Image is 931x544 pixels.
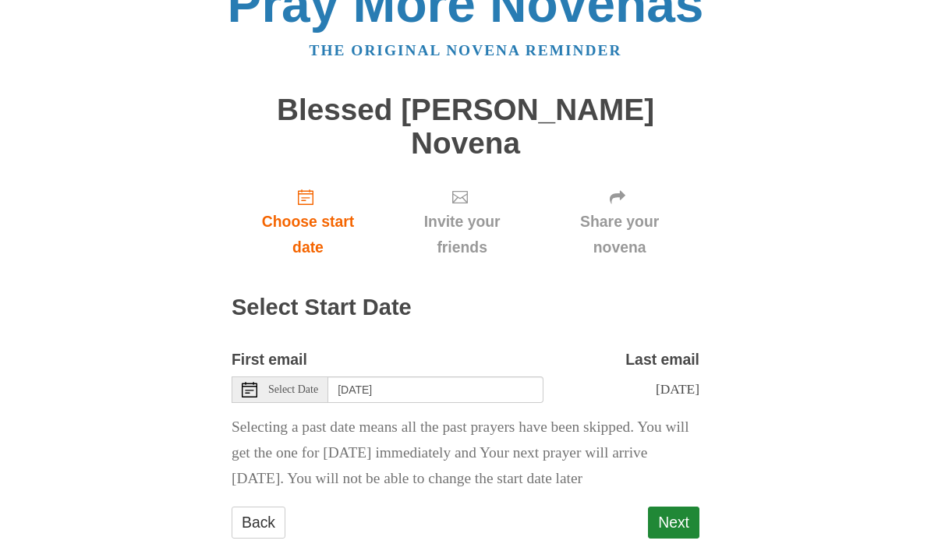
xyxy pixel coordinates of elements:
h2: Select Start Date [232,296,699,321]
a: Invite your friends [384,176,540,269]
a: The original novena reminder [310,43,622,59]
span: Share your novena [555,210,684,261]
h1: Blessed [PERSON_NAME] Novena [232,94,699,161]
span: [DATE] [656,382,699,397]
span: Invite your friends [400,210,524,261]
span: Select Date [268,385,318,396]
p: Selecting a past date means all the past prayers have been skipped. You will get the one for [DAT... [232,415,699,493]
a: Back [232,507,285,539]
span: Choose start date [247,210,369,261]
label: First email [232,348,307,373]
a: Choose start date [232,176,384,269]
label: Last email [625,348,699,373]
input: Use the arrow keys to pick a date [328,377,543,404]
button: Next [648,507,699,539]
a: Share your novena [540,176,699,269]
